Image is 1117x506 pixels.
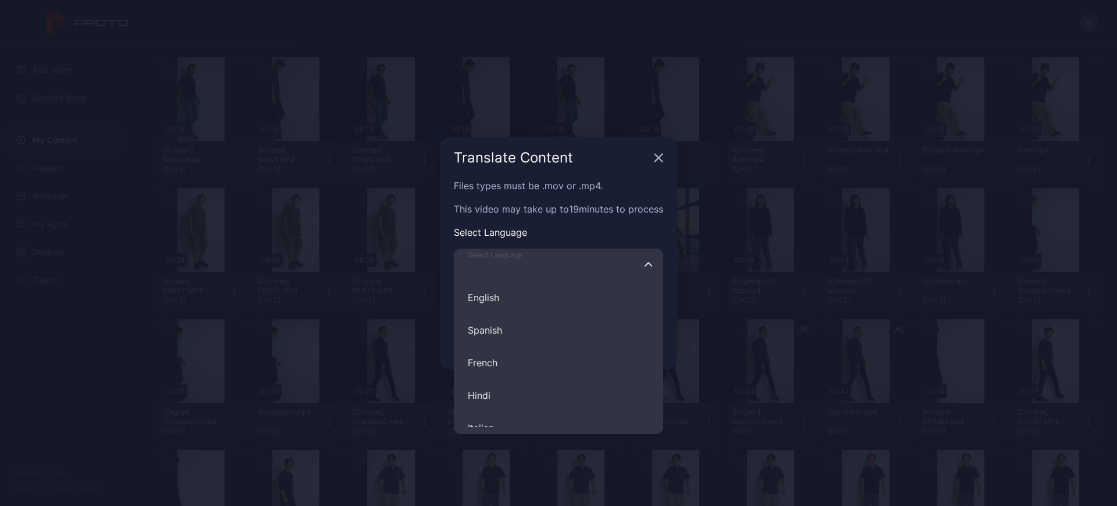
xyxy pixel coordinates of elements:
[454,346,663,379] button: Select LanguageEnglishSpanishHindiItalian
[454,249,663,281] input: Select LanguageEnglishSpanishFrenchHindiItalian
[454,314,663,346] button: Select LanguageEnglishFrenchHindiItalian
[454,202,663,216] p: This video may take up to 19 minutes to process
[454,151,649,165] div: Translate Content
[454,225,663,239] p: Select Language
[643,249,653,281] button: Select LanguageEnglishSpanishFrenchHindiItalian
[454,412,663,444] button: Select LanguageEnglishSpanishFrenchHindi
[454,281,663,314] button: Select LanguageSpanishFrenchHindiItalian
[454,179,663,193] p: Files types must be .mov or .mp4.
[468,250,523,260] span: Select Language
[454,379,663,412] button: Select LanguageEnglishSpanishFrenchItalian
